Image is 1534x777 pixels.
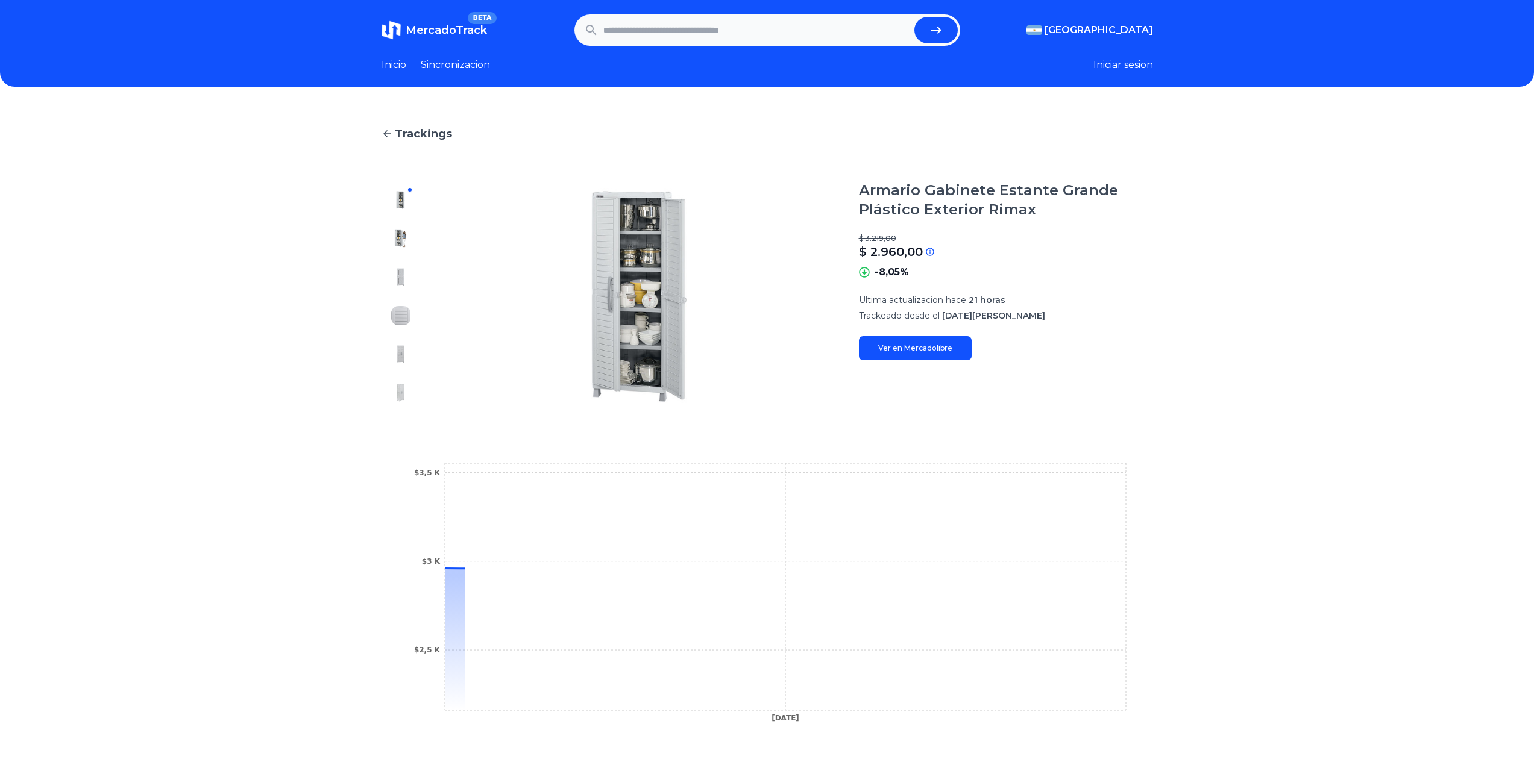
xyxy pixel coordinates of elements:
[382,20,401,40] img: MercadoTrack
[391,345,410,364] img: Armario Gabinete Estante Grande Plástico Exterior Rimax
[859,234,1153,243] p: $ 3.219,00
[421,58,490,72] a: Sincronizacion
[859,181,1153,219] h1: Armario Gabinete Estante Grande Plástico Exterior Rimax
[395,125,452,142] span: Trackings
[391,190,410,210] img: Armario Gabinete Estante Grande Plástico Exterior Rimax
[382,20,487,40] a: MercadoTrackBETA
[391,306,410,325] img: Armario Gabinete Estante Grande Plástico Exterior Rimax
[859,310,940,321] span: Trackeado desde el
[391,383,410,402] img: Armario Gabinete Estante Grande Plástico Exterior Rimax
[859,243,923,260] p: $ 2.960,00
[772,714,799,722] tspan: [DATE]
[444,181,835,412] img: Armario Gabinete Estante Grande Plástico Exterior Rimax
[391,229,410,248] img: Armario Gabinete Estante Grande Plástico Exterior Rimax
[391,267,410,287] img: Armario Gabinete Estante Grande Plástico Exterior Rimax
[413,469,440,477] tspan: $3,5 K
[875,265,909,279] p: -8,05%
[468,12,496,24] span: BETA
[969,295,1005,305] span: 21 horas
[1026,25,1042,35] img: Argentina
[1093,58,1153,72] button: Iniciar sesion
[382,58,406,72] a: Inicio
[406,23,487,37] span: MercadoTrack
[1045,23,1153,37] span: [GEOGRAPHIC_DATA]
[859,336,972,360] a: Ver en Mercadolibre
[859,295,966,305] span: Ultima actualizacion hace
[413,646,440,654] tspan: $2,5 K
[421,557,440,566] tspan: $3 K
[1026,23,1153,37] button: [GEOGRAPHIC_DATA]
[382,125,1153,142] a: Trackings
[942,310,1045,321] span: [DATE][PERSON_NAME]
